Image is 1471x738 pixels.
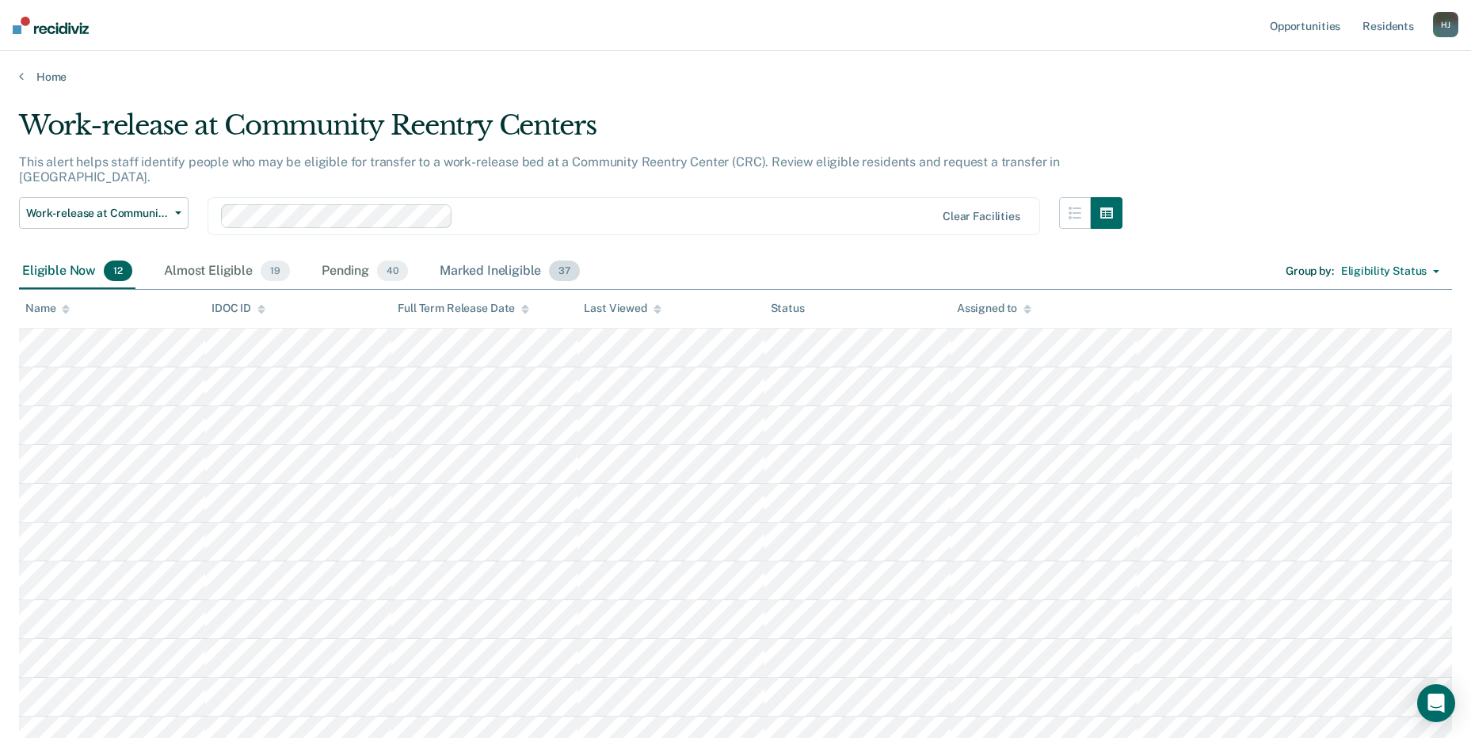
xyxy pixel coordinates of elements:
p: This alert helps staff identify people who may be eligible for transfer to a work-release bed at ... [19,154,1060,184]
span: 37 [549,261,580,281]
div: Almost Eligible19 [161,254,293,289]
div: Open Intercom Messenger [1417,684,1455,722]
button: Work-release at Community Reentry Centers [19,197,189,229]
button: HJ [1433,12,1458,37]
span: 40 [377,261,408,281]
div: Status [771,302,805,315]
span: Work-release at Community Reentry Centers [26,207,169,220]
a: Home [19,70,1452,84]
span: 12 [104,261,132,281]
div: Assigned to [957,302,1031,315]
span: 19 [261,261,290,281]
div: Work-release at Community Reentry Centers [19,109,1122,154]
button: Eligibility Status [1334,259,1446,284]
img: Recidiviz [13,17,89,34]
div: Full Term Release Date [398,302,529,315]
div: Eligibility Status [1341,264,1427,278]
div: IDOC ID [212,302,265,315]
div: Clear facilities [943,210,1020,223]
div: H J [1433,12,1458,37]
div: Pending40 [318,254,411,289]
div: Eligible Now12 [19,254,135,289]
div: Name [25,302,70,315]
div: Last Viewed [584,302,661,315]
div: Group by : [1286,264,1334,278]
div: Marked Ineligible37 [436,254,583,289]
